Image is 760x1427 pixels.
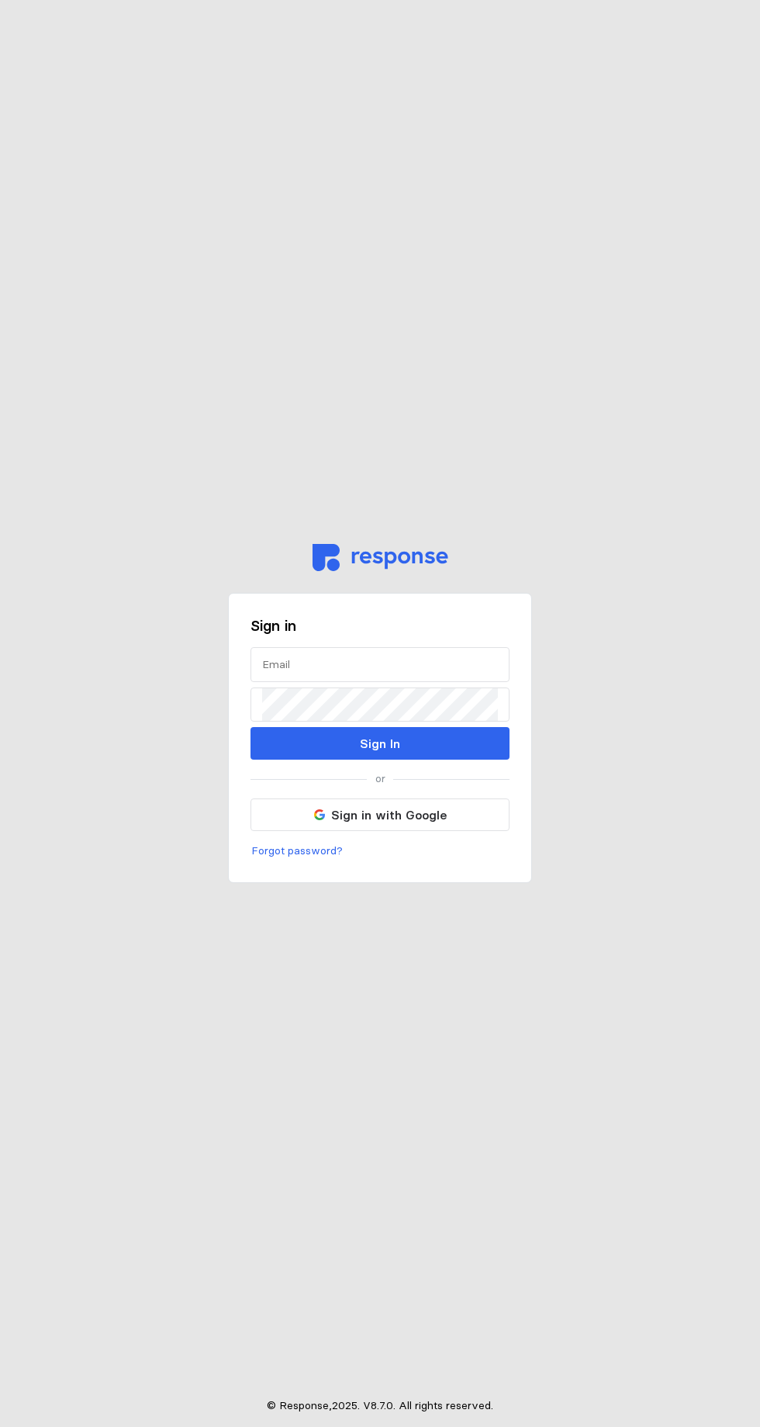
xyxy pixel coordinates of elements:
button: Sign In [250,727,510,760]
img: svg%3e [313,544,448,571]
button: Sign in with Google [250,798,510,831]
p: Sign in with Google [331,805,447,825]
p: Forgot password? [251,843,343,860]
button: Forgot password? [250,842,344,861]
p: © Response, 2025 . V 8.7.0 . All rights reserved. [267,1398,493,1415]
p: or [375,771,385,788]
img: svg%3e [314,809,325,820]
p: Sign In [360,734,400,753]
h3: Sign in [250,615,510,636]
input: Email [262,648,498,681]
